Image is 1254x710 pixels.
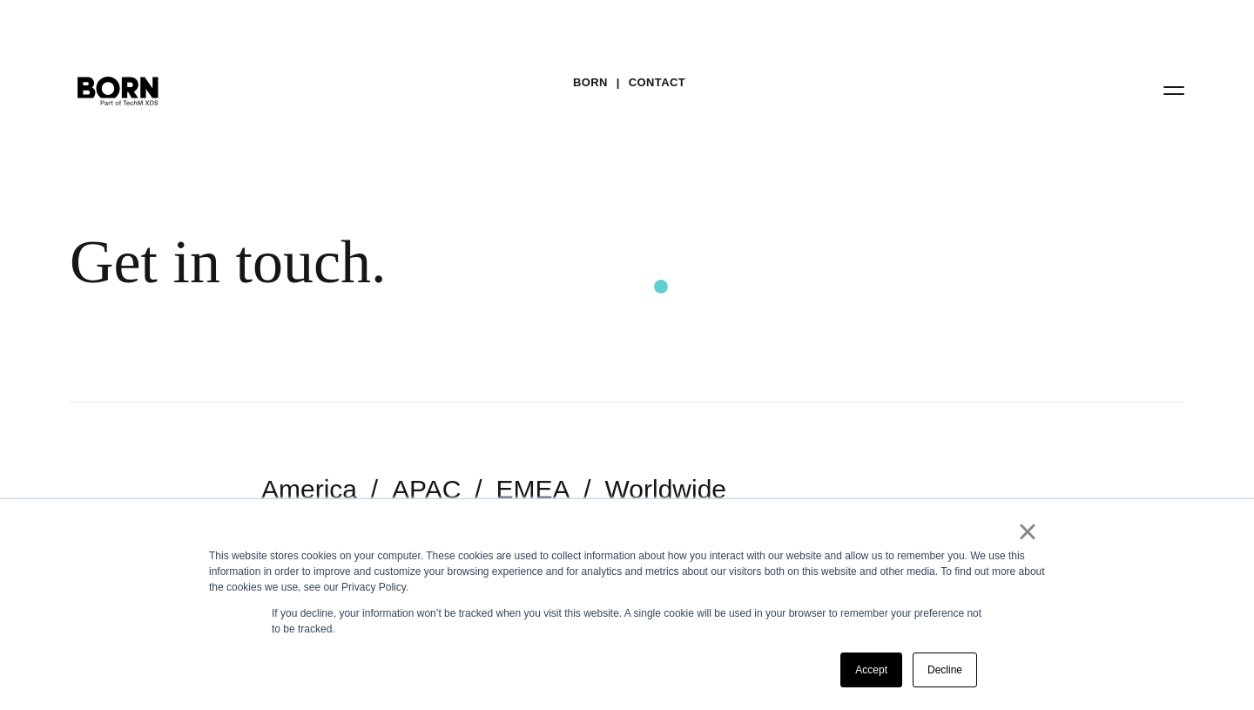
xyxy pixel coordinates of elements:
a: Accept [840,653,902,687]
a: Worldwide [605,475,727,504]
a: America [261,475,357,504]
a: BORN [573,70,608,96]
a: Decline [913,653,977,687]
a: APAC [392,475,461,504]
div: Get in touch. [70,227,1062,298]
a: EMEA [496,475,570,504]
div: This website stores cookies on your computer. These cookies are used to collect information about... [209,548,1045,595]
a: × [1017,524,1038,539]
a: Contact [629,70,685,96]
button: Open [1153,71,1195,108]
p: If you decline, your information won’t be tracked when you visit this website. A single cookie wi... [272,605,982,637]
